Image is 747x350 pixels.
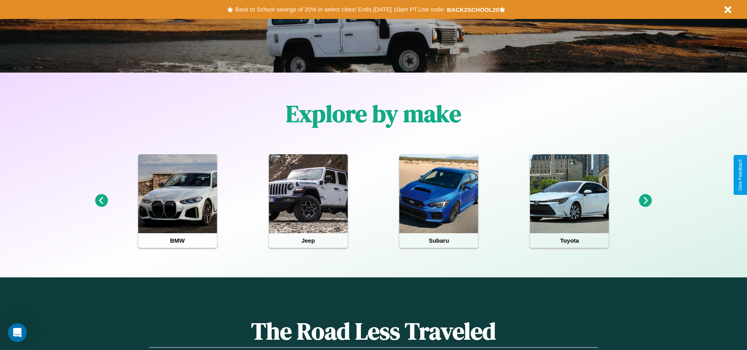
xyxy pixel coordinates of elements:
[738,159,743,191] div: Give Feedback
[233,4,447,15] button: Back to School savings of 20% in select cities! Ends [DATE] 10am PT.Use code:
[286,97,461,130] h1: Explore by make
[138,233,217,248] h4: BMW
[447,6,499,13] b: BACK2SCHOOL20
[8,323,27,342] iframe: Intercom live chat
[269,233,348,248] h4: Jeep
[530,233,609,248] h4: Toyota
[149,315,597,348] h1: The Road Less Traveled
[399,233,478,248] h4: Subaru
